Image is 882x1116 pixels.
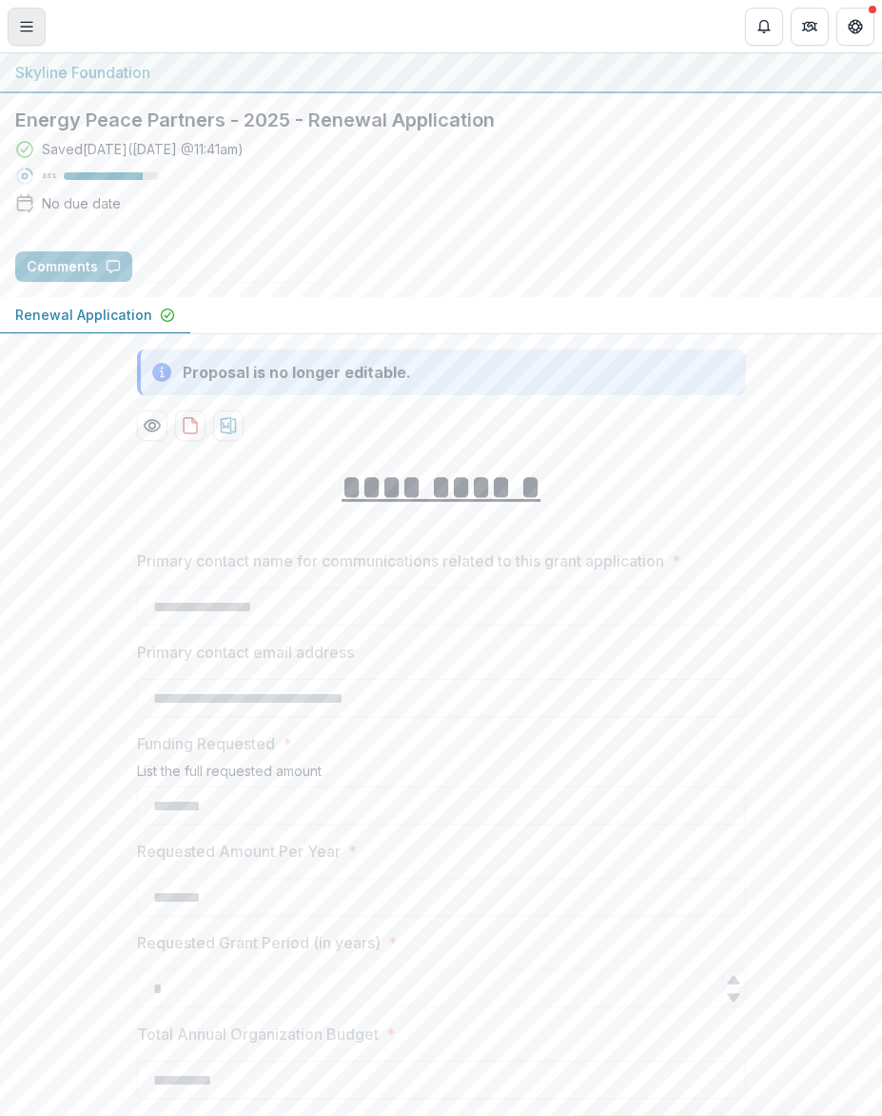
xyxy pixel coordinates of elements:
div: Skyline Foundation [15,61,867,84]
button: download-proposal [175,410,206,441]
p: Renewal Application [15,305,152,325]
div: List the full requested amount [137,763,746,787]
p: Requested Amount Per Year [137,840,341,863]
div: Saved [DATE] ( [DATE] @ 11:41am ) [42,139,244,159]
button: Notifications [745,8,783,46]
button: Partners [791,8,829,46]
p: Requested Grant Period (in years) [137,931,381,954]
button: Answer Suggestions [140,251,324,282]
button: download-proposal [213,410,244,441]
h2: Energy Peace Partners - 2025 - Renewal Application [15,109,867,131]
button: Get Help [836,8,874,46]
p: 83 % [42,169,56,183]
button: Preview f091ec9a-cb60-47f6-b3e6-4cdfe7d3b2f5-0.pdf [137,410,167,441]
div: Proposal is no longer editable. [183,361,411,384]
div: No due date [42,193,121,213]
button: Toggle Menu [8,8,46,46]
p: Total Annual Organization Budget [137,1023,379,1046]
p: Primary contact email address [137,641,354,664]
p: Primary contact name for communications related to this grant application [137,549,664,572]
button: Comments [15,251,132,282]
p: Funding Requested [137,732,275,755]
